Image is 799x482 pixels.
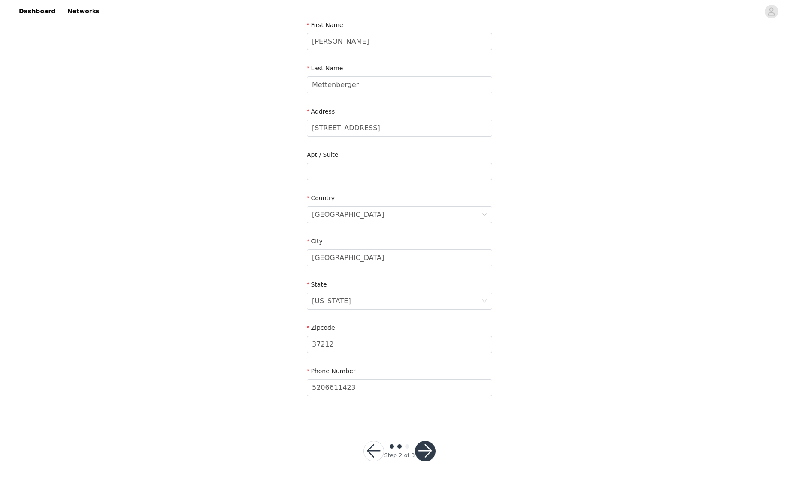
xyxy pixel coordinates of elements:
[307,108,335,115] label: Address
[312,207,384,223] div: United States
[307,368,356,374] label: Phone Number
[307,238,323,245] label: City
[482,212,487,218] i: icon: down
[307,151,338,158] label: Apt / Suite
[14,2,60,21] a: Dashboard
[384,451,415,460] div: Step 2 of 3
[62,2,105,21] a: Networks
[307,324,335,331] label: Zipcode
[307,21,343,28] label: First Name
[307,195,335,201] label: Country
[307,65,343,72] label: Last Name
[307,281,327,288] label: State
[312,293,351,309] div: Tennessee
[767,5,775,18] div: avatar
[482,299,487,305] i: icon: down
